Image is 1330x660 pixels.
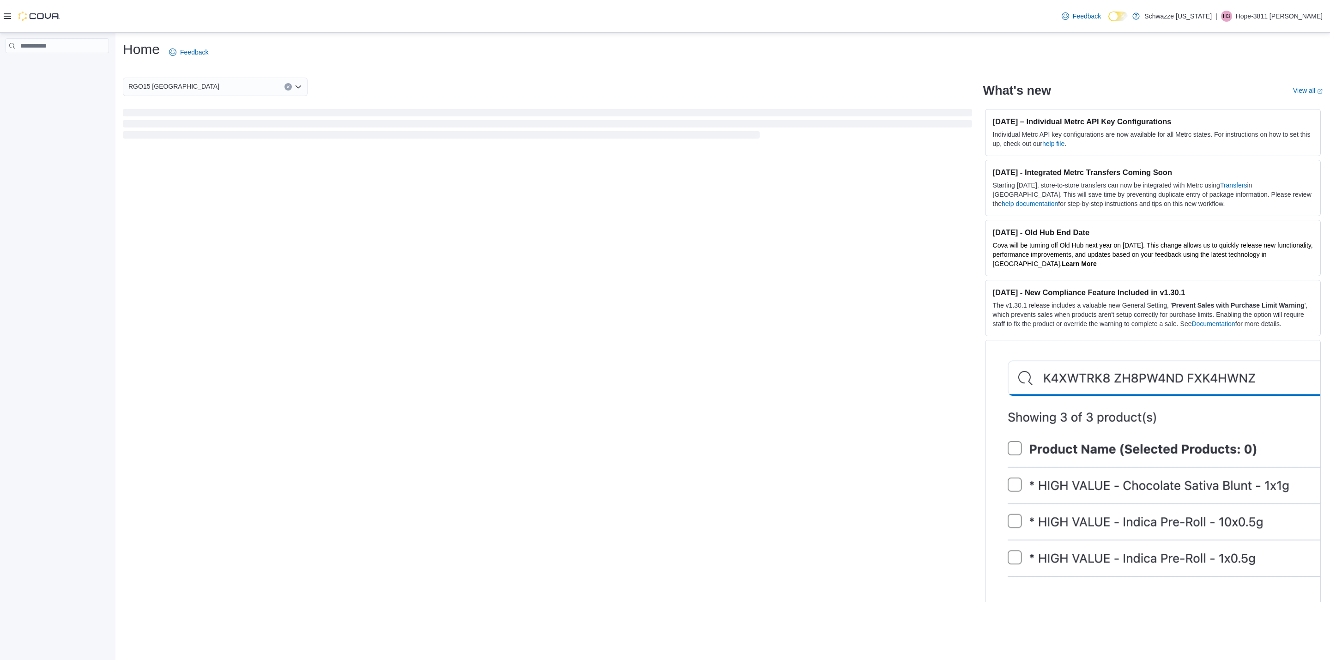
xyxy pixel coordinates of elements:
[128,81,219,92] span: RGO15 [GEOGRAPHIC_DATA]
[993,168,1313,177] h3: [DATE] - Integrated Metrc Transfers Coming Soon
[1223,11,1230,22] span: H3
[1144,11,1212,22] p: Schwazze [US_STATE]
[1042,140,1064,147] a: help file
[1062,260,1096,267] a: Learn More
[18,12,60,21] img: Cova
[1058,7,1105,25] a: Feedback
[1220,182,1247,189] a: Transfers
[1073,12,1101,21] span: Feedback
[1221,11,1232,22] div: Hope-3811 Vega
[993,130,1313,148] p: Individual Metrc API key configurations are now available for all Metrc states. For instructions ...
[123,40,160,59] h1: Home
[983,83,1051,98] h2: What's new
[165,43,212,61] a: Feedback
[1293,87,1323,94] a: View allExternal link
[993,181,1313,208] p: Starting [DATE], store-to-store transfers can now be integrated with Metrc using in [GEOGRAPHIC_D...
[6,55,109,77] nav: Complex example
[993,117,1313,126] h3: [DATE] – Individual Metrc API Key Configurations
[1172,302,1305,309] strong: Prevent Sales with Purchase Limit Warning
[123,111,972,140] span: Loading
[284,83,292,91] button: Clear input
[1191,320,1235,327] a: Documentation
[993,242,1313,267] span: Cova will be turning off Old Hub next year on [DATE]. This change allows us to quickly release ne...
[1215,11,1217,22] p: |
[1002,200,1058,207] a: help documentation
[993,228,1313,237] h3: [DATE] - Old Hub End Date
[295,83,302,91] button: Open list of options
[1317,89,1323,94] svg: External link
[180,48,208,57] span: Feedback
[1108,21,1109,22] span: Dark Mode
[993,288,1313,297] h3: [DATE] - New Compliance Feature Included in v1.30.1
[1236,11,1323,22] p: Hope-3811 [PERSON_NAME]
[993,301,1313,328] p: The v1.30.1 release includes a valuable new General Setting, ' ', which prevents sales when produ...
[1108,12,1128,21] input: Dark Mode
